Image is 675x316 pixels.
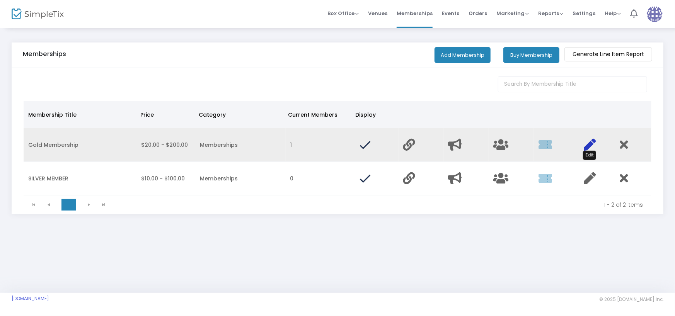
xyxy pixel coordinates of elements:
[358,172,372,185] img: done.png
[284,101,351,128] th: Current Members
[503,47,559,63] button: Buy Membership
[195,162,286,195] td: Memberships
[469,3,487,23] span: Orders
[136,128,195,162] td: $20.00 - $200.00
[605,10,621,17] span: Help
[23,50,66,58] h5: Memberships
[435,47,491,63] button: Add Membership
[136,162,195,195] td: $10.00 - $100.00
[351,101,396,128] th: Display
[12,296,49,302] a: [DOMAIN_NAME]
[116,201,643,209] kendo-pager-info: 1 - 2 of 2 items
[498,76,647,92] input: Search By Membership Title
[327,10,359,17] span: Box Office
[599,296,663,302] span: © 2025 [DOMAIN_NAME] Inc.
[195,128,286,162] td: Memberships
[442,3,459,23] span: Events
[397,3,433,23] span: Memberships
[24,101,136,128] th: Membership Title
[24,162,136,195] td: SILVER MEMBER
[583,151,596,160] div: Edit
[136,101,194,128] th: Price
[24,128,136,162] td: Gold Membership
[538,10,563,17] span: Reports
[286,162,353,195] td: 0
[194,101,284,128] th: Category
[573,3,595,23] span: Settings
[358,138,372,152] img: done.png
[564,47,652,61] m-button: Generate Line Item Report
[24,101,651,195] div: Data table
[496,10,529,17] span: Marketing
[286,128,353,162] td: 1
[368,3,387,23] span: Venues
[61,199,76,211] span: Page 1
